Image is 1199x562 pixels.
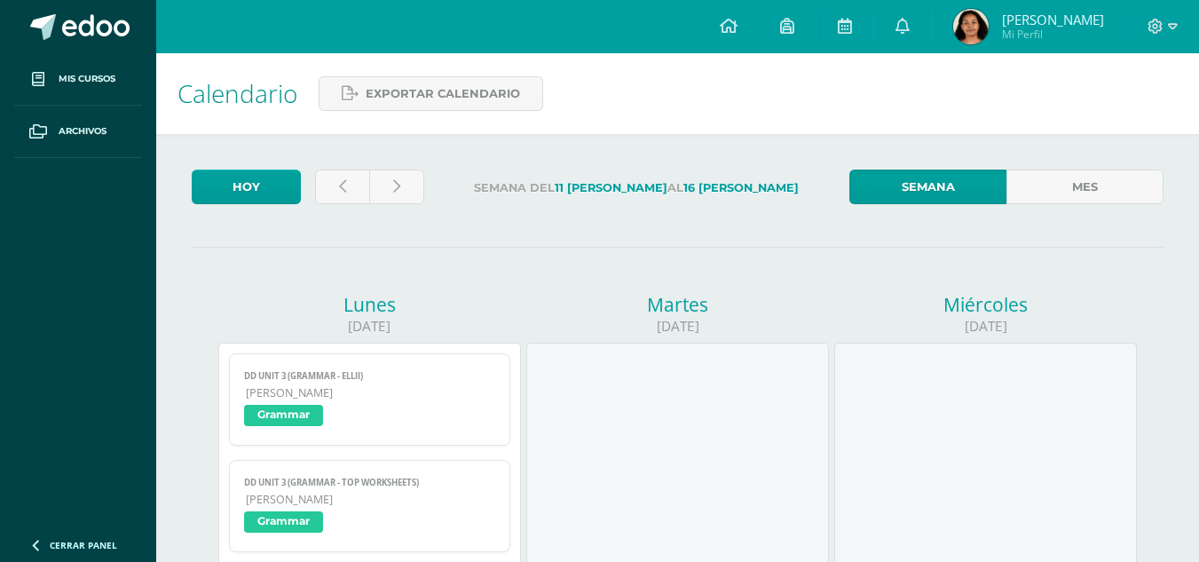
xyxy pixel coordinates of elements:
[834,317,1137,336] div: [DATE]
[14,53,142,106] a: Mis cursos
[244,405,323,426] span: Grammar
[526,292,829,317] div: Martes
[244,511,323,533] span: Grammar
[14,106,142,158] a: Archivos
[526,317,829,336] div: [DATE]
[218,292,521,317] div: Lunes
[244,370,494,382] span: DD UNIT 3 (GRAMMAR - ELLII)
[229,353,509,446] a: DD UNIT 3 (GRAMMAR - ELLII)[PERSON_NAME]Grammar
[1006,170,1164,204] a: Mes
[555,181,667,194] strong: 11 [PERSON_NAME]
[953,9,989,44] img: cb4148081ef252bd29a6a4424fd4a5bd.png
[246,492,494,507] span: [PERSON_NAME]
[246,385,494,400] span: [PERSON_NAME]
[834,292,1137,317] div: Miércoles
[849,170,1006,204] a: Semana
[1002,11,1104,28] span: [PERSON_NAME]
[192,170,301,204] a: Hoy
[683,181,799,194] strong: 16 [PERSON_NAME]
[438,170,835,206] label: Semana del al
[319,76,543,111] a: Exportar calendario
[218,317,521,336] div: [DATE]
[50,539,117,551] span: Cerrar panel
[1002,27,1104,42] span: Mi Perfil
[244,477,494,488] span: DD UNIT 3 (GRAMMAR - TOP WORKSHEETS)
[366,77,520,110] span: Exportar calendario
[177,76,297,110] span: Calendario
[59,72,115,86] span: Mis cursos
[229,460,509,552] a: DD UNIT 3 (GRAMMAR - TOP WORKSHEETS)[PERSON_NAME]Grammar
[59,124,106,139] span: Archivos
